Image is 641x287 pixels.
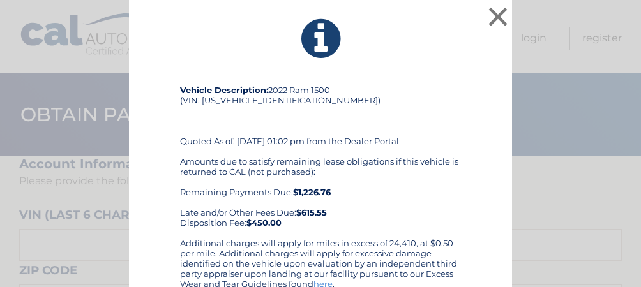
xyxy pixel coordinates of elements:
b: $615.55 [296,207,327,217]
strong: Vehicle Description: [180,85,268,95]
button: × [485,4,511,29]
div: 2022 Ram 1500 (VIN: [US_VEHICLE_IDENTIFICATION_NUMBER]) Quoted As of: [DATE] 01:02 pm from the De... [180,85,461,238]
div: Amounts due to satisfy remaining lease obligations if this vehicle is returned to CAL (not purcha... [180,156,461,228]
b: $1,226.76 [293,187,331,197]
strong: $450.00 [246,217,282,228]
